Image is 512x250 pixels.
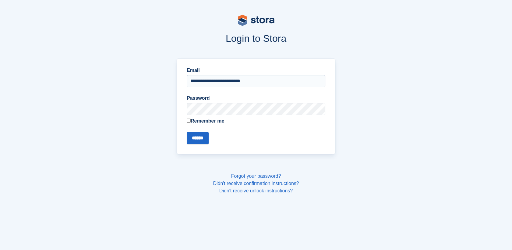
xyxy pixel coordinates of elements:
[187,95,325,102] label: Password
[187,67,325,74] label: Email
[187,119,191,123] input: Remember me
[213,181,299,186] a: Didn't receive confirmation instructions?
[61,33,452,44] h1: Login to Stora
[187,117,325,125] label: Remember me
[231,173,281,179] a: Forgot your password?
[238,15,274,26] img: stora-logo-53a41332b3708ae10de48c4981b4e9114cc0af31d8433b30ea865607fb682f29.svg
[219,188,293,193] a: Didn't receive unlock instructions?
